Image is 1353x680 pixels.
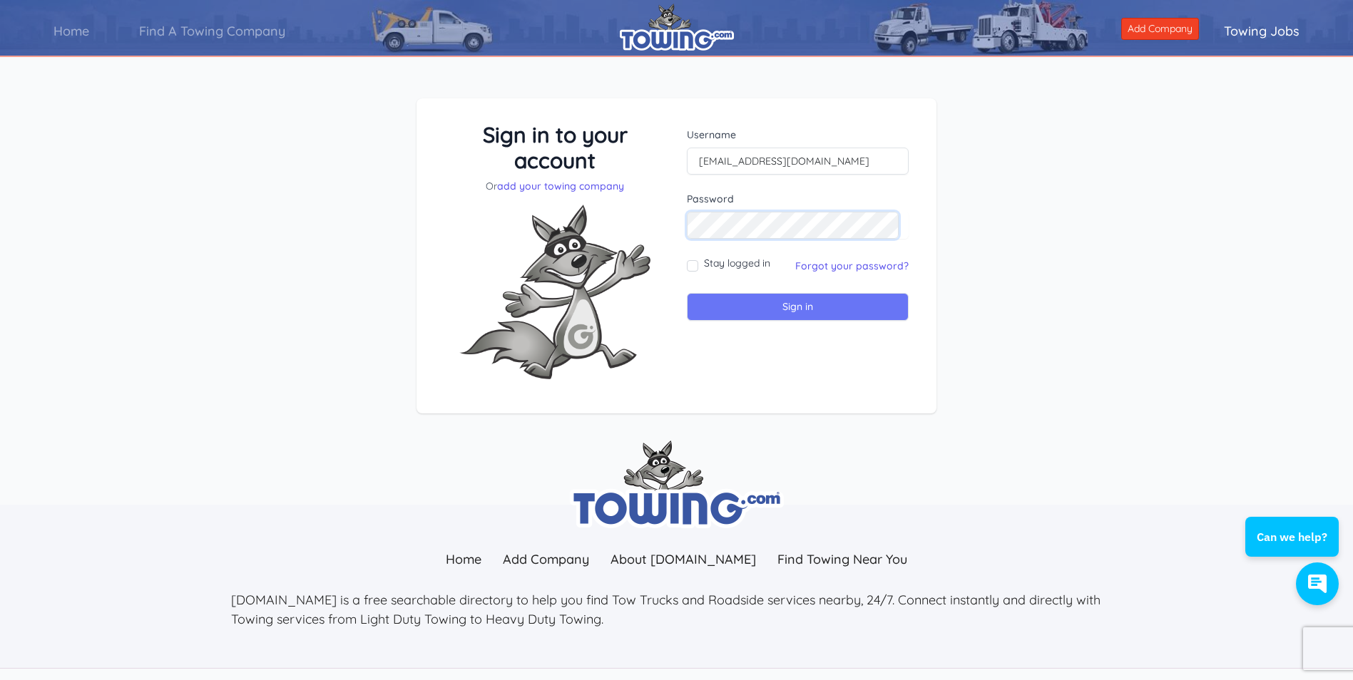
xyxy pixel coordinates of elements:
[492,544,600,575] a: Add Company
[114,11,310,51] a: Find A Towing Company
[704,256,770,270] label: Stay logged in
[435,544,492,575] a: Home
[497,180,624,192] a: add your towing company
[687,192,909,206] label: Password
[687,293,909,321] input: Sign in
[29,11,114,51] a: Home
[1199,11,1324,51] a: Towing Jobs
[448,193,662,391] img: Fox-Excited.png
[444,122,666,173] h3: Sign in to your account
[231,590,1123,629] p: [DOMAIN_NAME] is a free searchable directory to help you find Tow Trucks and Roadside services ne...
[600,544,767,575] a: About [DOMAIN_NAME]
[620,4,734,51] img: logo.png
[767,544,918,575] a: Find Towing Near You
[795,259,909,272] a: Forgot your password?
[1235,478,1353,619] iframe: Conversations
[1121,18,1199,40] a: Add Company
[444,179,666,193] p: Or
[687,128,909,142] label: Username
[570,441,784,528] img: towing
